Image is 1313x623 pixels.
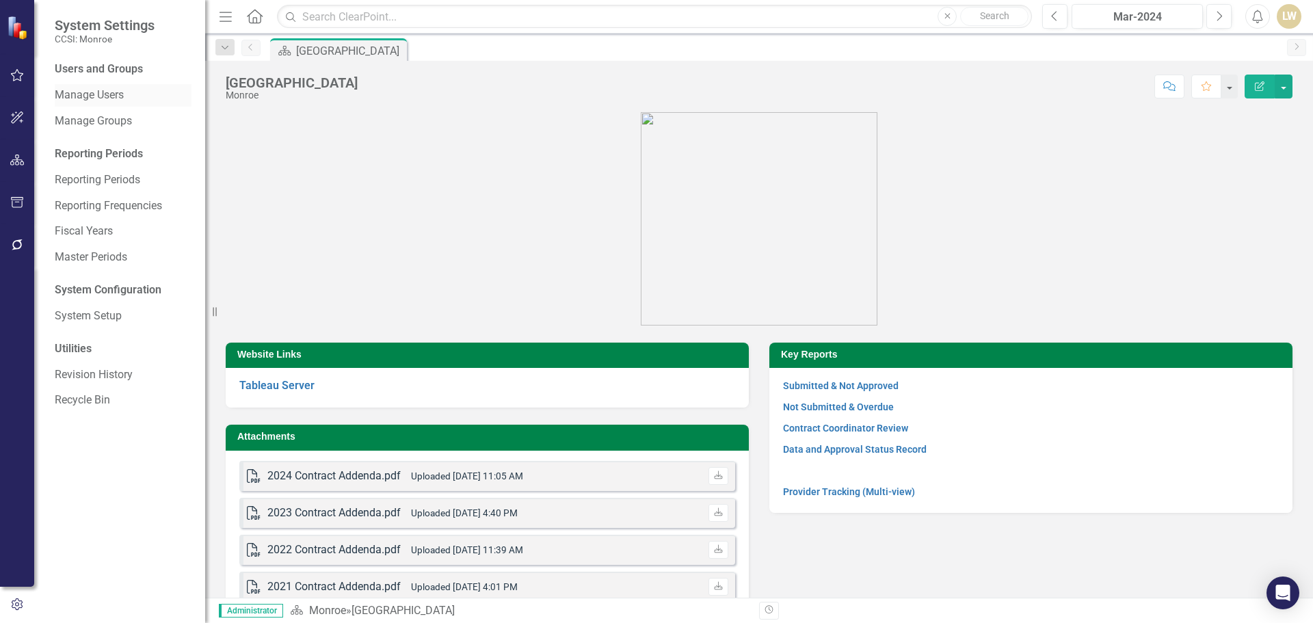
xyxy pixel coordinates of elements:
div: Mar-2024 [1076,9,1198,25]
small: Uploaded [DATE] 11:05 AM [411,470,523,481]
div: 2022 Contract Addenda.pdf [267,542,401,558]
h3: Attachments [237,432,742,442]
a: Revision History [55,367,191,383]
small: Uploaded [DATE] 4:01 PM [411,581,518,592]
span: Search [980,10,1009,21]
a: Tableau Server [239,379,315,392]
a: Reporting Frequencies [55,198,191,214]
a: Master Periods [55,250,191,265]
div: Users and Groups [55,62,191,77]
a: Submitted & Not Approved [783,380,899,391]
div: 2021 Contract Addenda.pdf [267,579,401,595]
div: 2024 Contract Addenda.pdf [267,468,401,484]
div: [GEOGRAPHIC_DATA] [296,42,403,59]
div: [GEOGRAPHIC_DATA] [226,75,358,90]
div: Open Intercom Messenger [1266,576,1299,609]
img: OMH%20Logo_Green%202024%20Stacked.png [641,112,877,326]
a: Not Submitted & Overdue [783,401,894,412]
a: Recycle Bin [55,393,191,408]
button: Mar-2024 [1072,4,1203,29]
span: Administrator [219,604,283,618]
h3: Website Links [237,349,742,360]
a: Fiscal Years [55,224,191,239]
div: 2023 Contract Addenda.pdf [267,505,401,521]
input: Search ClearPoint... [277,5,1032,29]
a: System Setup [55,308,191,324]
button: LW [1277,4,1301,29]
a: Data and Approval Status Record [783,444,927,455]
button: Search [960,7,1029,26]
a: Manage Groups [55,114,191,129]
h3: Key Reports [781,349,1286,360]
div: Reporting Periods [55,146,191,162]
div: [GEOGRAPHIC_DATA] [352,604,455,617]
img: ClearPoint Strategy [7,16,31,40]
small: Uploaded [DATE] 11:39 AM [411,544,523,555]
span: System Settings [55,17,155,34]
a: Contract Coordinator Review [783,423,908,434]
a: Monroe [309,604,346,617]
div: » [290,603,749,619]
div: Utilities [55,341,191,357]
a: Manage Users [55,88,191,103]
div: Monroe [226,90,358,101]
a: Reporting Periods [55,172,191,188]
a: Provider Tracking (Multi-view) [783,486,915,497]
div: System Configuration [55,282,191,298]
small: CCSI: Monroe [55,34,155,44]
small: Uploaded [DATE] 4:40 PM [411,507,518,518]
